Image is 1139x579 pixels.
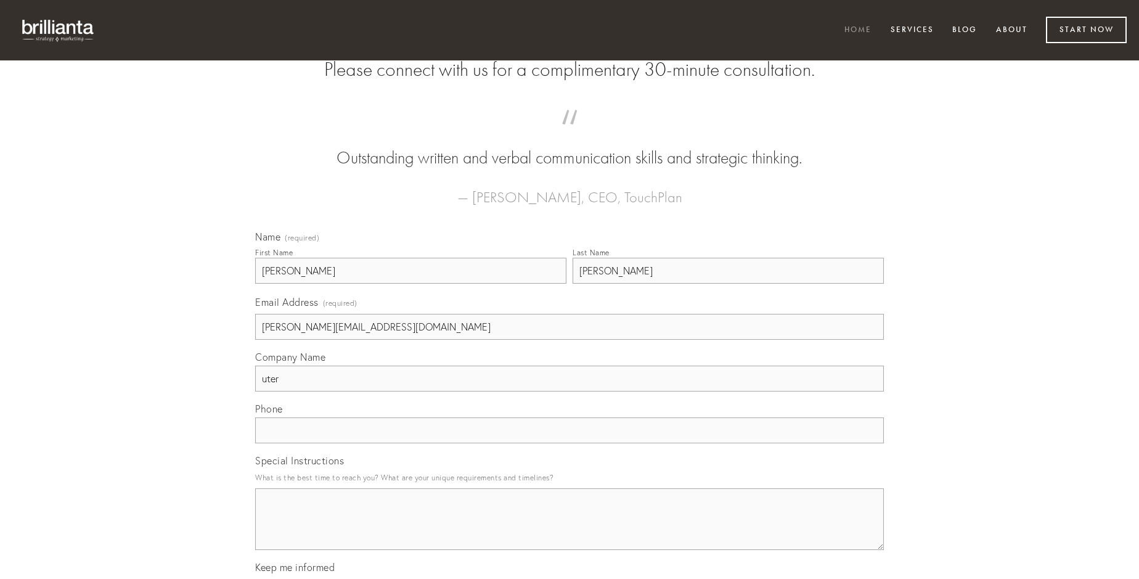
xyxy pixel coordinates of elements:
[255,248,293,257] div: First Name
[323,295,357,311] span: (required)
[255,296,319,308] span: Email Address
[255,58,884,81] h2: Please connect with us for a complimentary 30-minute consultation.
[836,20,880,41] a: Home
[255,351,325,363] span: Company Name
[573,248,610,257] div: Last Name
[255,454,344,467] span: Special Instructions
[275,170,864,210] figcaption: — [PERSON_NAME], CEO, TouchPlan
[255,561,335,573] span: Keep me informed
[255,231,280,243] span: Name
[285,234,319,242] span: (required)
[275,122,864,146] span: “
[275,122,864,170] blockquote: Outstanding written and verbal communication skills and strategic thinking.
[255,469,884,486] p: What is the best time to reach you? What are your unique requirements and timelines?
[12,12,105,48] img: brillianta - research, strategy, marketing
[944,20,985,41] a: Blog
[988,20,1035,41] a: About
[883,20,942,41] a: Services
[1046,17,1127,43] a: Start Now
[255,403,283,415] span: Phone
